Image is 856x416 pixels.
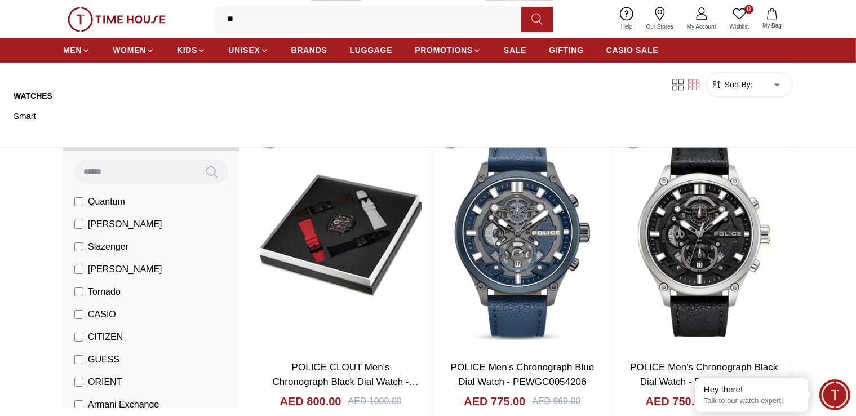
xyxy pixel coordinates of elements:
[451,362,595,387] a: POLICE Men's Chronograph Blue Dial Watch - PEWGC0054206
[532,395,580,408] div: AED 969.00
[630,362,778,387] a: POLICE Men's Chronograph Black Dial Watch - PEWGC0054205
[63,45,82,56] span: MEN
[606,45,659,56] span: CASIO SALE
[177,40,206,60] a: KIDS
[640,5,680,33] a: Our Stores
[642,23,678,31] span: Our Stores
[252,119,429,351] img: POLICE CLOUT Men's Chronograph Black Dial Watch - PEWGC00770X0
[291,40,327,60] a: BRANDS
[74,310,83,319] input: CASIO
[614,5,640,33] a: Help
[725,23,753,31] span: Wishlist
[273,362,419,401] a: POLICE CLOUT Men's Chronograph Black Dial Watch - PEWGC00770X0
[88,285,121,299] span: Tornado
[74,333,83,342] input: CITIZEN
[504,40,526,60] a: SALE
[88,240,128,254] span: Slazenger
[228,40,268,60] a: UNISEX
[350,40,393,60] a: LUGGAGE
[88,375,122,389] span: ORIENT
[88,218,162,231] span: [PERSON_NAME]
[646,393,707,409] h4: AED 750.00
[722,79,753,90] span: Sort By:
[348,395,402,408] div: AED 1000.00
[415,45,473,56] span: PROMOTIONS
[74,197,83,206] input: Quantum
[88,195,125,209] span: Quantum
[291,45,327,56] span: BRANDS
[68,7,166,32] img: ...
[434,119,610,351] img: POLICE Men's Chronograph Blue Dial Watch - PEWGC0054206
[74,378,83,387] input: ORIENT
[14,90,121,101] a: Watches
[280,393,341,409] h4: AED 800.00
[704,396,800,406] p: Talk to our watch expert!
[617,23,637,31] span: Help
[758,21,786,30] span: My Bag
[819,379,850,410] div: Chat Widget
[228,45,260,56] span: UNISEX
[756,6,788,32] button: My Bag
[74,400,83,409] input: Armani Exchange
[88,308,116,321] span: CASIO
[606,40,659,60] a: CASIO SALE
[744,5,753,14] span: 0
[177,45,197,56] span: KIDS
[549,40,584,60] a: GIFTING
[723,5,756,33] a: 0Wishlist
[88,398,159,411] span: Armani Exchange
[682,23,721,31] span: My Account
[704,384,800,395] div: Hey there!
[415,40,481,60] a: PROMOTIONS
[88,330,123,344] span: CITIZEN
[113,40,154,60] a: WOMEN
[549,45,584,56] span: GIFTING
[63,40,90,60] a: MEN
[74,242,83,251] input: Slazenger
[74,287,83,296] input: Tornado
[74,220,83,229] input: [PERSON_NAME]
[74,265,83,274] input: [PERSON_NAME]
[74,355,83,364] input: GUESS
[711,79,753,90] button: Sort By:
[113,45,146,56] span: WOMEN
[14,108,121,124] a: Smart
[350,45,393,56] span: LUGGAGE
[88,263,162,276] span: [PERSON_NAME]
[504,45,526,56] span: SALE
[88,353,119,366] span: GUESS
[464,393,525,409] h4: AED 775.00
[616,119,792,351] img: POLICE Men's Chronograph Black Dial Watch - PEWGC0054205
